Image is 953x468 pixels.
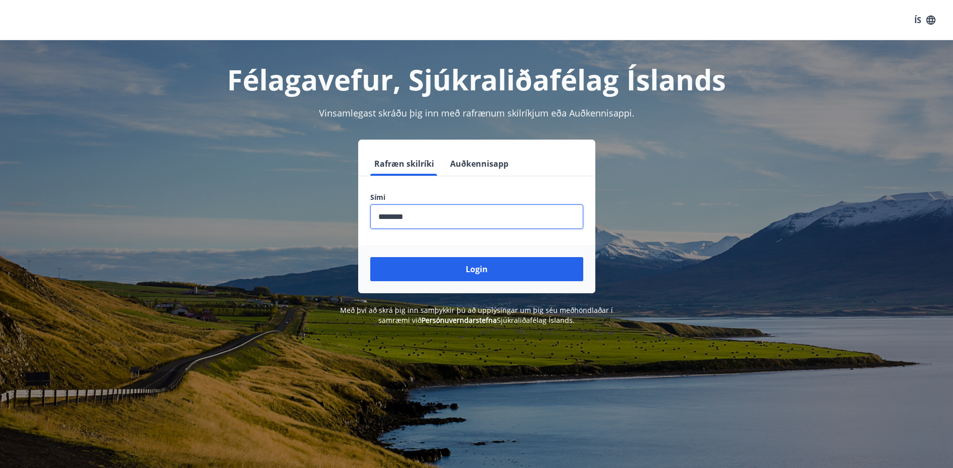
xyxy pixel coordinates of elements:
[370,152,438,176] button: Rafræn skilríki
[319,107,634,119] span: Vinsamlegast skráðu þig inn með rafrænum skilríkjum eða Auðkennisappi.
[370,257,583,281] button: Login
[421,315,497,325] a: Persónuverndarstefna
[127,60,826,98] h1: Félagavefur, Sjúkraliðafélag Íslands
[370,192,583,202] label: Sími
[446,152,512,176] button: Auðkennisapp
[909,11,941,29] button: ÍS
[340,305,613,325] span: Með því að skrá þig inn samþykkir þú að upplýsingar um þig séu meðhöndlaðar í samræmi við Sjúkral...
